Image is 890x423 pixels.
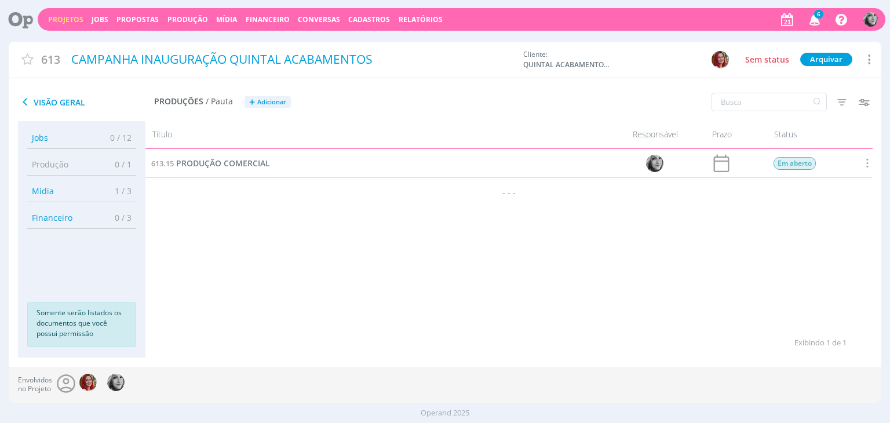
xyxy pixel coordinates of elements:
[116,14,159,24] a: Propostas
[18,376,52,393] span: Envolvidos no Projeto
[206,97,233,107] span: / Pauta
[176,158,270,169] span: PRODUÇÃO COMERCIAL
[213,15,240,24] button: Mídia
[523,49,729,70] div: Cliente:
[216,14,237,24] a: Mídia
[145,178,872,207] div: - - -
[242,15,293,24] button: Financeiro
[863,12,878,27] img: J
[802,9,826,30] button: 6
[67,46,518,73] div: CAMPANHA INAUGURAÇÃO QUINTAL ACABAMENTOS
[106,185,132,197] span: 1 / 3
[687,125,757,145] div: Prazo
[745,54,789,65] span: Sem status
[113,15,162,24] button: Propostas
[164,15,211,24] button: Produção
[101,132,132,144] span: 0 / 12
[37,308,127,339] p: Somente serão listados os documentos que você possui permissão
[863,9,878,30] button: J
[348,14,390,24] span: Cadastros
[623,125,687,145] div: Responsável
[32,185,54,197] span: Mídia
[151,157,270,170] a: 613.15PRODUÇÃO COMERCIAL
[757,125,861,145] div: Status
[32,158,68,170] span: Produção
[742,53,792,67] button: Sem status
[245,96,291,108] button: +Adicionar
[523,60,610,70] span: QUINTAL ACABAMENTOS LTDA.
[800,53,852,66] button: Arquivar
[32,211,72,224] span: Financeiro
[32,132,48,144] span: Jobs
[18,95,154,109] span: Visão Geral
[345,15,393,24] button: Cadastros
[106,211,132,224] span: 0 / 3
[249,96,255,108] span: +
[45,15,87,24] button: Projetos
[154,97,203,107] span: Produções
[712,93,827,111] input: Busca
[167,14,208,24] a: Produção
[395,15,446,24] button: Relatórios
[298,14,340,24] a: Conversas
[257,99,286,106] span: Adicionar
[399,14,443,24] a: Relatórios
[246,14,290,24] span: Financeiro
[48,14,83,24] a: Projetos
[151,158,174,169] span: 613.15
[107,374,125,391] img: J
[774,157,816,170] span: Em aberto
[294,15,344,24] button: Conversas
[814,10,823,19] span: 6
[712,51,729,68] img: G
[647,155,664,172] img: J
[794,337,847,349] span: Exibindo 1 de 1
[41,51,60,68] span: 613
[106,158,132,170] span: 0 / 1
[711,50,729,69] button: G
[145,125,623,145] div: Título
[79,374,97,391] img: G
[92,14,108,24] a: Jobs
[88,15,112,24] button: Jobs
